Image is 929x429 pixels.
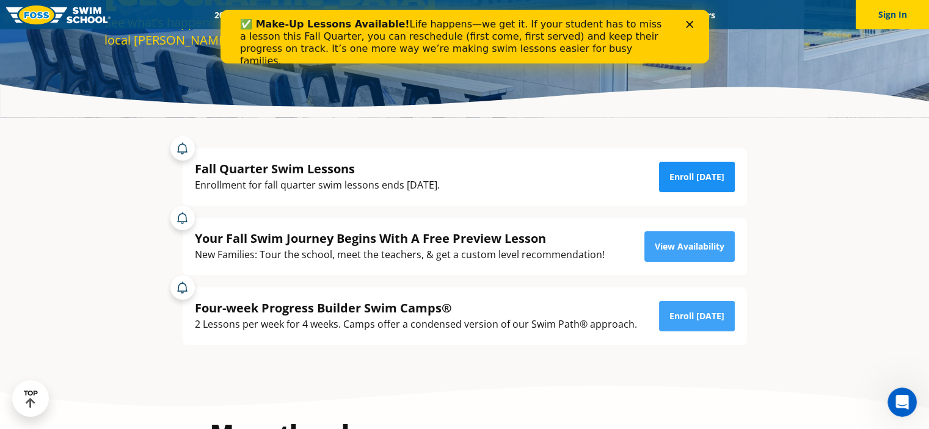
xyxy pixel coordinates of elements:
[204,9,280,21] a: 2025 Calendar
[280,9,332,21] a: Schools
[887,388,917,417] iframe: Intercom live chat
[195,160,440,177] div: Fall Quarter Swim Lessons
[220,10,709,63] iframe: Intercom live chat banner
[644,231,735,262] a: View Availability
[195,230,605,247] div: Your Fall Swim Journey Begins With A Free Preview Lesson
[507,9,636,21] a: Swim Like [PERSON_NAME]
[20,9,189,20] b: ✅ Make-Up Lessons Available!
[674,9,725,21] a: Careers
[465,11,478,18] div: Close
[20,9,450,57] div: Life happens—we get it. If your student has to miss a lesson this Fall Quarter, you can reschedul...
[332,9,439,21] a: Swim Path® Program
[195,247,605,263] div: New Families: Tour the school, meet the teachers, & get a custom level recommendation!
[659,162,735,192] a: Enroll [DATE]
[195,177,440,193] div: Enrollment for fall quarter swim lessons ends [DATE].
[6,5,111,24] img: FOSS Swim School Logo
[659,301,735,331] a: Enroll [DATE]
[439,9,507,21] a: About FOSS
[195,300,637,316] div: Four-week Progress Builder Swim Camps®
[195,316,637,333] div: 2 Lessons per week for 4 weeks. Camps offer a condensed version of our Swim Path® approach.
[24,389,38,408] div: TOP
[104,13,459,49] div: See what’s happening and find reasons to hit the water at your local [PERSON_NAME][GEOGRAPHIC_DATA].
[636,9,674,21] a: Blog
